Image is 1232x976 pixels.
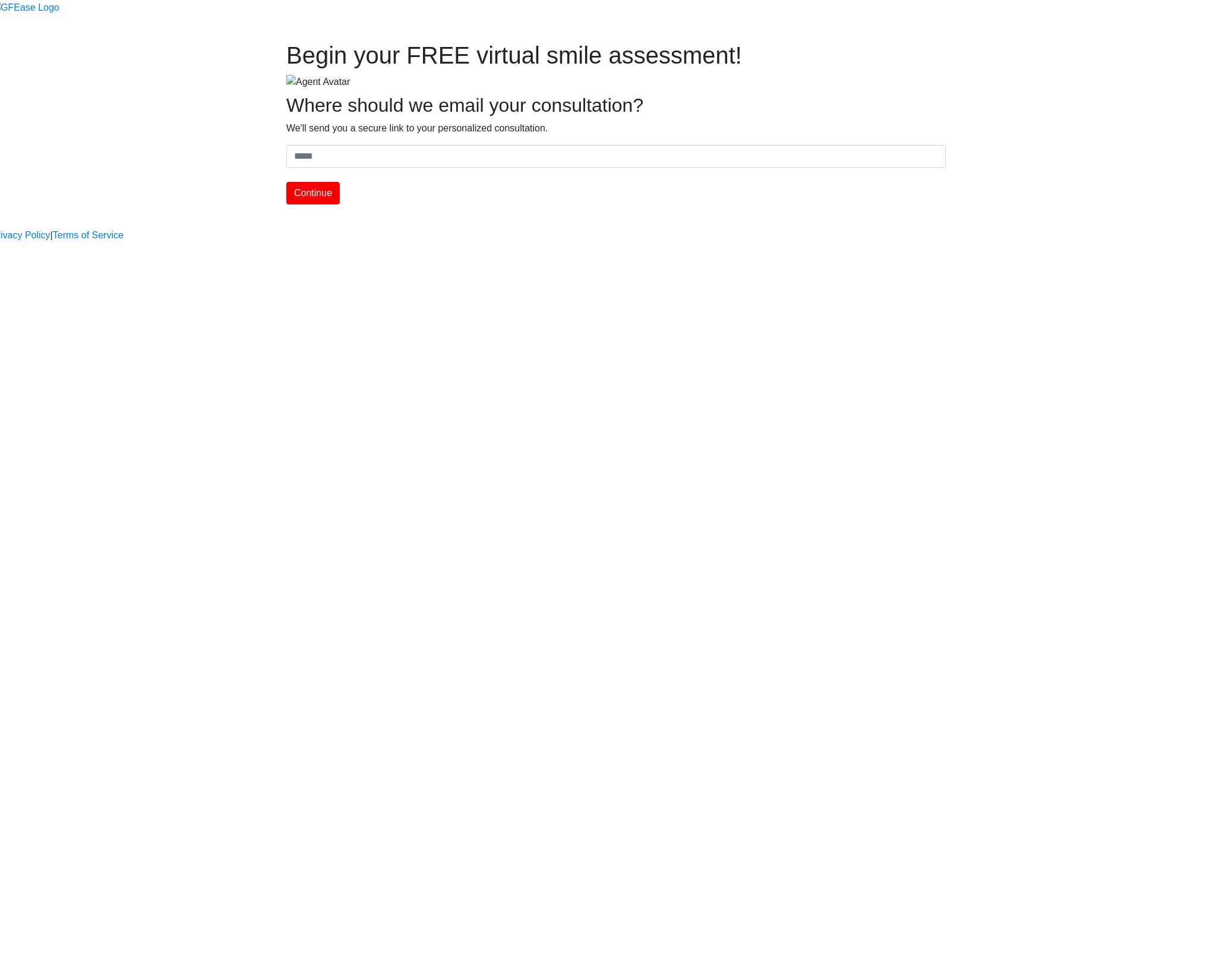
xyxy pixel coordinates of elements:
a: | [50,228,53,243]
img: Agent Avatar [286,75,350,89]
h2: Where should we email your consultation? [286,94,946,117]
h1: Begin your FREE virtual smile assessment! [286,41,946,70]
p: We'll send you a secure link to your personalized consultation. [286,121,946,136]
button: Continue [286,182,340,204]
a: Terms of Service [53,228,124,243]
